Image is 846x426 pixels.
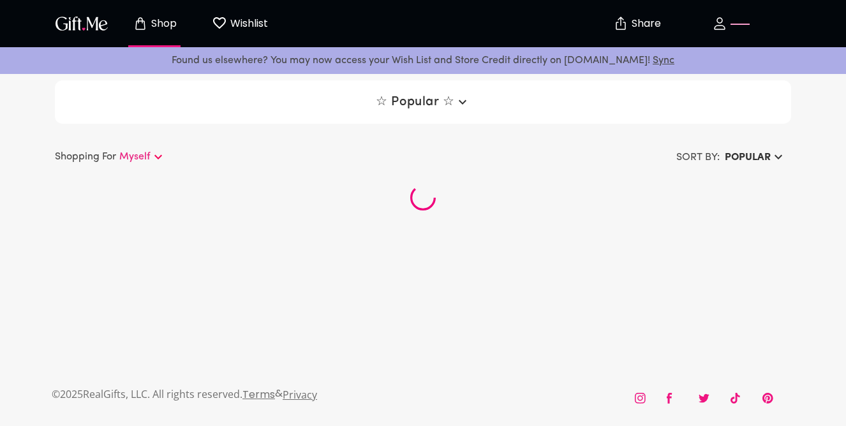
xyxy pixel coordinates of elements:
button: Store page [119,3,189,44]
button: GiftMe Logo [52,16,112,31]
p: © 2025 RealGifts, LLC. All rights reserved. [52,386,242,402]
button: Popular [720,146,791,169]
p: Found us elsewhere? You may now access your Wish List and Store Credit directly on [DOMAIN_NAME]! [10,52,836,69]
p: & [275,386,283,413]
p: Shopping For [55,149,116,165]
a: Terms [242,387,275,402]
button: Share [614,1,659,46]
img: secure [613,16,628,31]
h6: Popular [725,150,771,165]
p: Share [628,18,661,29]
p: Shop [148,18,177,29]
p: Myself [119,149,151,165]
img: GiftMe Logo [53,14,110,33]
h6: SORT BY: [676,150,720,165]
span: ☆ Popular ☆ [376,94,470,110]
a: Sync [653,55,674,66]
button: ☆ Popular ☆ [371,91,475,114]
p: Wishlist [227,15,268,32]
a: Privacy [283,388,317,402]
button: Wishlist page [205,3,275,44]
